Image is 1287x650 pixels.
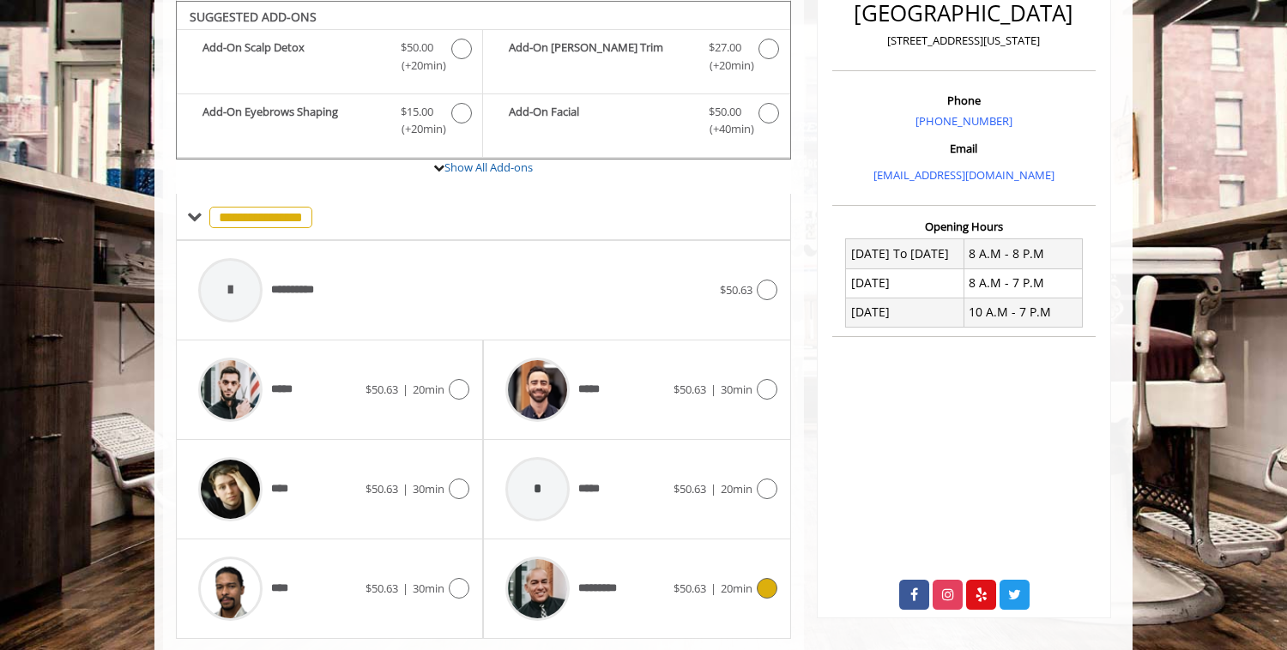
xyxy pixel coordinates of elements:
[699,57,750,75] span: (+20min )
[366,481,398,497] span: $50.63
[710,481,716,497] span: |
[873,167,1054,183] a: [EMAIL_ADDRESS][DOMAIN_NAME]
[176,1,791,160] div: The Made Man Haircut Add-onS
[402,382,408,397] span: |
[202,103,384,139] b: Add-On Eyebrows Shaping
[185,103,474,143] label: Add-On Eyebrows Shaping
[492,103,781,143] label: Add-On Facial
[710,581,716,596] span: |
[401,39,433,57] span: $50.00
[413,481,444,497] span: 30min
[674,581,706,596] span: $50.63
[964,298,1082,327] td: 10 A.M - 7 P.M
[832,220,1096,232] h3: Opening Hours
[710,382,716,397] span: |
[837,142,1091,154] h3: Email
[699,120,750,138] span: (+40min )
[837,94,1091,106] h3: Phone
[444,159,533,175] a: Show All Add-ons
[392,57,443,75] span: (+20min )
[846,268,964,298] td: [DATE]
[709,39,741,57] span: $27.00
[413,382,444,397] span: 20min
[402,581,408,596] span: |
[401,103,433,121] span: $15.00
[846,298,964,327] td: [DATE]
[964,239,1082,268] td: 8 A.M - 8 P.M
[674,481,706,497] span: $50.63
[721,382,752,397] span: 30min
[509,39,691,75] b: Add-On [PERSON_NAME] Trim
[837,32,1091,50] p: [STREET_ADDRESS][US_STATE]
[413,581,444,596] span: 30min
[721,481,752,497] span: 20min
[509,103,691,139] b: Add-On Facial
[190,9,317,25] b: SUGGESTED ADD-ONS
[837,1,1091,26] h2: [GEOGRAPHIC_DATA]
[721,581,752,596] span: 20min
[674,382,706,397] span: $50.63
[915,113,1012,129] a: [PHONE_NUMBER]
[202,39,384,75] b: Add-On Scalp Detox
[185,39,474,79] label: Add-On Scalp Detox
[402,481,408,497] span: |
[846,239,964,268] td: [DATE] To [DATE]
[964,268,1082,298] td: 8 A.M - 7 P.M
[392,120,443,138] span: (+20min )
[492,39,781,79] label: Add-On Beard Trim
[720,282,752,298] span: $50.63
[366,382,398,397] span: $50.63
[709,103,741,121] span: $50.00
[366,581,398,596] span: $50.63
